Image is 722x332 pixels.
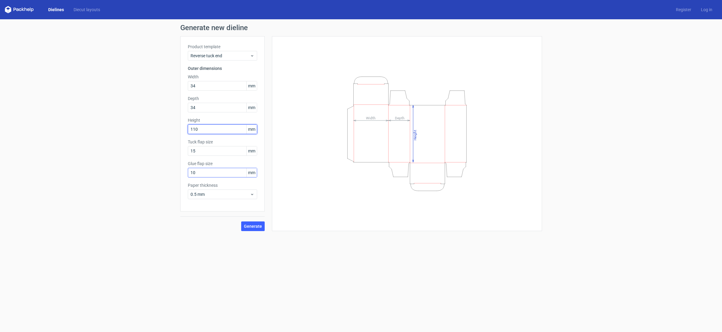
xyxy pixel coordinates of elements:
button: Generate [241,221,265,231]
tspan: Height [413,130,417,140]
h1: Generate new dieline [180,24,542,31]
a: Dielines [43,7,69,13]
a: Register [671,7,696,13]
label: Glue flap size [188,161,257,167]
span: mm [246,125,257,134]
label: Depth [188,96,257,102]
label: Tuck flap size [188,139,257,145]
label: Paper thickness [188,182,257,188]
span: mm [246,168,257,177]
span: Reverse tuck end [191,53,250,59]
span: mm [246,146,257,155]
tspan: Width [366,116,375,120]
h3: Outer dimensions [188,65,257,71]
tspan: Depth [395,116,404,120]
span: mm [246,103,257,112]
span: 0.5 mm [191,191,250,197]
span: mm [246,81,257,90]
span: Generate [244,224,262,228]
label: Width [188,74,257,80]
label: Height [188,117,257,123]
a: Diecut layouts [69,7,105,13]
a: Log in [696,7,717,13]
label: Product template [188,44,257,50]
